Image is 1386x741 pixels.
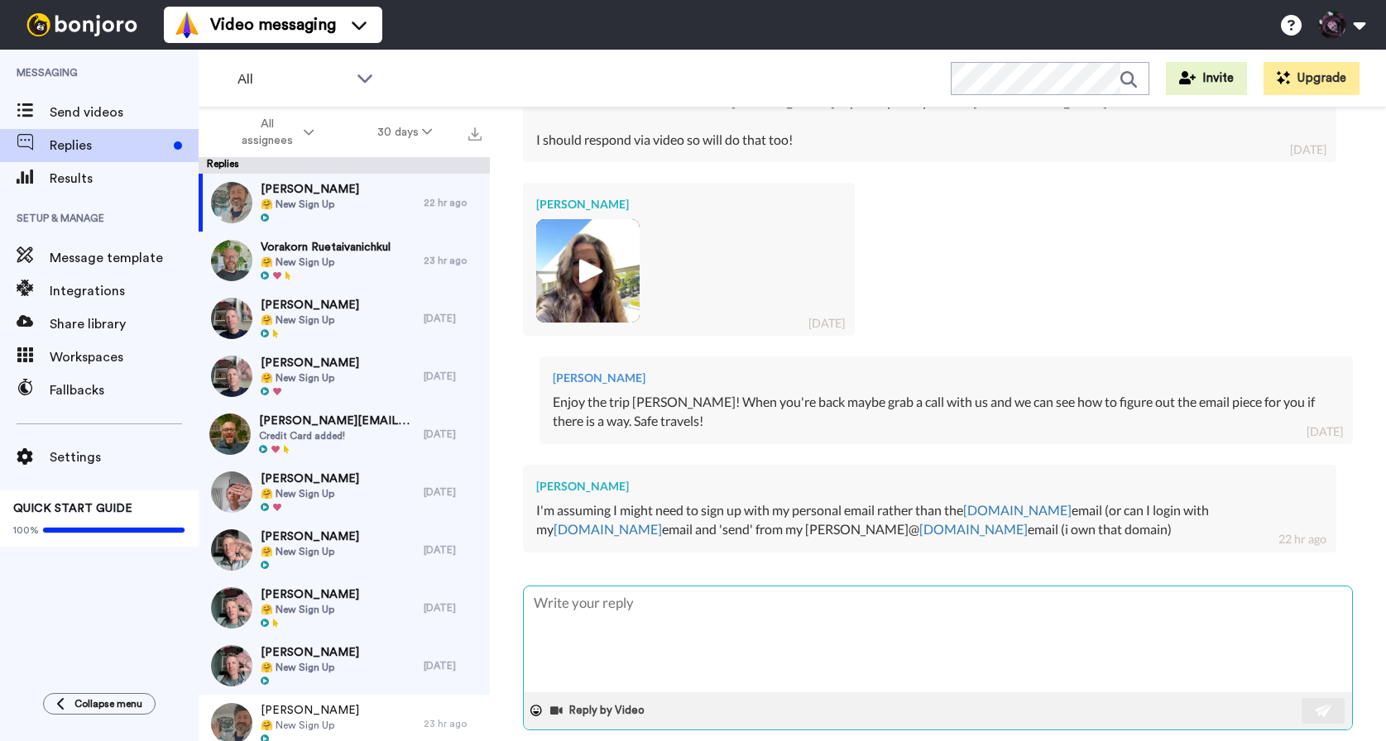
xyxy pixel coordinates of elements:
div: [PERSON_NAME] [536,478,1323,495]
div: 23 hr ago [424,254,482,267]
span: Fallbacks [50,380,199,400]
span: Collapse menu [74,697,142,710]
span: All assignees [233,116,300,149]
span: [PERSON_NAME] [261,586,359,603]
span: Integrations [50,281,199,301]
div: [DATE] [424,312,482,325]
div: [PERSON_NAME] [553,370,1340,386]
span: [PERSON_NAME][EMAIL_ADDRESS][DOMAIN_NAME] [259,413,415,429]
img: 7d30f020-bf1c-4e68-984f-a9e9165c22cb-thumb.jpg [211,182,252,223]
span: Credit Card added! [259,429,415,442]
div: Enjoy the trip [PERSON_NAME]! When you're back maybe grab a call with us and we can see how to fi... [553,393,1340,431]
span: [PERSON_NAME] [261,702,359,719]
span: [PERSON_NAME] [261,471,359,487]
div: I'm assuming I might need to sign up with my personal email rather than the email (or can I login... [536,501,1323,539]
span: 🤗 New Sign Up [261,487,359,500]
a: [PERSON_NAME]🤗 New Sign Up22 hr ago [199,174,490,232]
span: Settings [50,447,199,467]
span: 🤗 New Sign Up [261,719,359,732]
span: Share library [50,314,199,334]
img: 605b730f-86d2-4b1c-ad08-0fdc43cc8c10-thumb.jpg [211,529,252,571]
img: ac519f94-ef5f-4835-b5e1-51563c9d4347-thumb.jpg [209,414,251,455]
img: db8ce8f7-37e6-45f1-b482-8a4a7fdb2a22-thumb.jpg [211,356,252,397]
span: 🤗 New Sign Up [261,661,359,674]
img: 6a42e8aa-c9a8-4302-90c1-d0547754cef2-thumb.jpg [211,471,252,513]
div: [DATE] [424,601,482,614]
div: [DATE] [424,428,482,441]
span: 🤗 New Sign Up [261,198,359,211]
img: 5ca9e2c7-4c05-4a82-9f85-54e3d187bfe2-thumb.jpg [211,298,252,339]
img: 587bb185-235c-4b5b-8672-f5e82b8e3d41-thumb.jpg [211,587,252,629]
img: export.svg [468,127,482,141]
div: [DATE] [424,485,482,499]
button: Invite [1166,62,1247,95]
span: Results [50,169,199,189]
span: QUICK START GUIDE [13,503,132,514]
div: [DATE] [1290,141,1326,158]
a: [DOMAIN_NAME] [963,502,1072,518]
a: Vorakorn Ruetaivanichkul🤗 New Sign Up23 hr ago [199,232,490,289]
div: 22 hr ago [424,196,482,209]
div: [PERSON_NAME] [536,196,842,213]
img: bj-logo-header-white.svg [20,13,144,36]
span: [PERSON_NAME] [261,644,359,661]
button: Export all results that match these filters now. [463,120,487,145]
a: [PERSON_NAME][EMAIL_ADDRESS][DOMAIN_NAME]Credit Card added![DATE] [199,405,490,463]
a: [PERSON_NAME]🤗 New Sign Up[DATE] [199,289,490,347]
div: [DATE] [424,543,482,557]
span: 🤗 New Sign Up [261,371,359,385]
div: 22 hr ago [1278,531,1326,547]
span: 🤗 New Sign Up [261,545,359,558]
div: [DATE] [424,659,482,672]
div: [DATE] [808,315,845,332]
div: 23 hr ago [424,717,482,730]
a: [DOMAIN_NAME] [554,521,662,537]
span: 100% [13,523,39,537]
button: Reply by Video [549,698,650,723]
img: f10ed394-d962-4f26-9dbc-02d848830d77-thumb.jpg [211,645,252,686]
a: [PERSON_NAME]🤗 New Sign Up[DATE] [199,463,490,521]
a: [PERSON_NAME]🤗 New Sign Up[DATE] [199,637,490,695]
a: [DOMAIN_NAME] [919,521,1028,537]
span: Vorakorn Ruetaivanichkul [261,239,391,256]
span: Video messaging [210,13,336,36]
button: Collapse menu [43,693,156,715]
img: ic_play_thick.png [565,248,611,294]
div: [DATE] [1307,423,1343,440]
span: [PERSON_NAME] [261,528,359,545]
a: [PERSON_NAME]🤗 New Sign Up[DATE] [199,579,490,637]
button: 30 days [346,117,464,147]
span: [PERSON_NAME] [261,181,359,198]
img: 7beccbcd-a8bf-4f5b-b564-bdfb09713d10-thumb.jpg [536,219,640,323]
button: Upgrade [1264,62,1360,95]
span: 🤗 New Sign Up [261,256,391,269]
img: send-white.svg [1315,704,1333,717]
span: Workspaces [50,347,199,367]
span: 🤗 New Sign Up [261,313,359,327]
span: Send videos [50,103,199,122]
span: All [237,69,348,89]
span: 🤗 New Sign Up [261,603,359,616]
span: [PERSON_NAME] [261,297,359,313]
a: [PERSON_NAME]🤗 New Sign Up[DATE] [199,521,490,579]
div: Replies [199,157,490,174]
span: Message template [50,248,199,268]
span: Replies [50,136,167,155]
div: [DATE] [424,370,482,383]
img: vm-color.svg [174,12,200,38]
span: [PERSON_NAME] [261,355,359,371]
button: All assignees [202,109,346,155]
a: [PERSON_NAME]🤗 New Sign Up[DATE] [199,347,490,405]
img: f33cda64-340f-4753-b3ac-5768991b72f7-thumb.jpg [211,240,252,281]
